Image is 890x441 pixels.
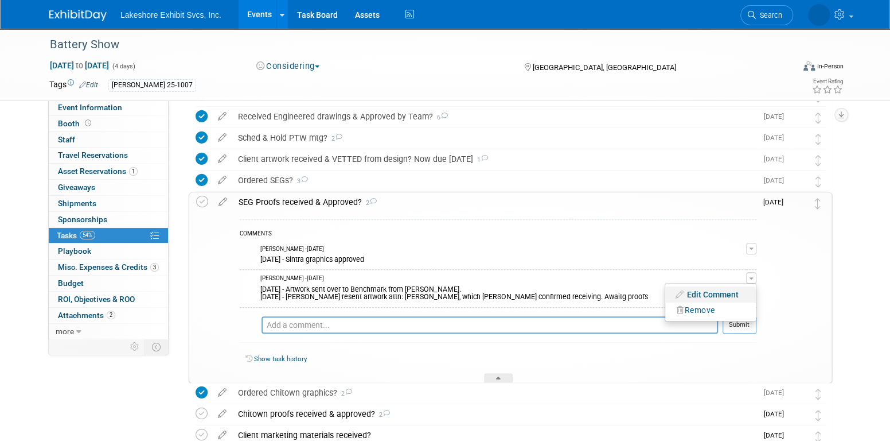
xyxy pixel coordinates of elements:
[232,171,757,190] div: Ordered SEGs?
[293,177,308,185] span: 3
[815,134,821,145] i: Move task
[49,292,168,307] a: ROI, Objectives & ROO
[74,61,85,70] span: to
[790,386,805,401] img: MICHELLE MOYA
[254,355,307,363] a: Show task history
[671,303,721,318] button: Remove
[808,4,830,26] img: MICHELLE MOYA
[49,276,168,291] a: Budget
[240,229,756,241] div: COMMENTS
[49,148,168,163] a: Travel Reservations
[49,196,168,211] a: Shipments
[764,155,790,163] span: [DATE]
[433,114,448,121] span: 6
[790,153,805,168] img: MICHELLE MOYA
[764,389,790,397] span: [DATE]
[49,100,168,115] a: Event Information
[58,199,96,208] span: Shipments
[212,409,232,419] a: edit
[232,149,757,169] div: Client artwork received & VETTED from design? Now due [DATE]
[49,164,168,179] a: Asset Reservations1
[232,383,757,403] div: Ordered Chitown graphics?
[815,389,821,400] i: Move task
[125,339,145,354] td: Personalize Event Tab Strip
[58,246,91,256] span: Playbook
[260,245,324,253] span: [PERSON_NAME] - [DATE]
[337,390,352,397] span: 2
[790,131,805,146] img: MICHELLE MOYA
[49,60,110,71] span: [DATE] [DATE]
[58,311,115,320] span: Attachments
[80,231,95,239] span: 54%
[58,215,107,224] span: Sponsorships
[49,260,168,275] a: Misc. Expenses & Credits3
[815,410,821,421] i: Move task
[362,199,377,207] span: 2
[49,132,168,148] a: Staff
[49,212,168,227] a: Sponsorships
[49,116,168,131] a: Booth
[790,174,805,189] img: MICHELLE MOYA
[815,113,821,123] i: Move task
[756,11,782,20] span: Search
[240,317,256,333] img: MICHELLE MOYA
[58,278,84,288] span: Budget
[232,107,757,126] div: Received Engineered drawings & Approved by Team?
[232,128,757,148] div: Sched & Hold PTW mtg?
[111,63,135,70] span: (4 days)
[232,404,757,424] div: Chitown proofs received & approved?
[740,5,793,25] a: Search
[327,135,342,142] span: 2
[790,408,805,423] img: MICHELLE MOYA
[764,113,790,121] span: [DATE]
[49,243,168,259] a: Playbook
[817,62,844,71] div: In-Person
[764,431,790,439] span: [DATE]
[789,196,804,211] img: MICHELLE MOYA
[49,180,168,195] a: Giveaways
[375,411,390,419] span: 2
[58,183,95,192] span: Giveaways
[58,119,93,128] span: Booth
[56,327,74,336] span: more
[57,231,95,240] span: Tasks
[812,79,843,84] div: Event Rating
[764,134,790,142] span: [DATE]
[764,410,790,418] span: [DATE]
[145,339,169,354] td: Toggle Event Tabs
[532,63,676,72] span: [GEOGRAPHIC_DATA], [GEOGRAPHIC_DATA]
[815,198,821,209] i: Move task
[815,155,821,166] i: Move task
[79,81,98,89] a: Edit
[58,103,122,112] span: Event Information
[58,135,75,144] span: Staff
[46,34,776,55] div: Battery Show
[212,133,232,143] a: edit
[473,156,488,164] span: 1
[260,274,324,283] span: [PERSON_NAME] - [DATE]
[723,316,756,334] button: Submit
[58,150,128,160] span: Travel Reservations
[260,253,746,264] div: [DATE] - Sintra graphics approved
[150,263,159,272] span: 3
[240,274,255,289] img: MICHELLE MOYA
[129,167,138,176] span: 1
[252,60,324,72] button: Considering
[212,154,232,164] a: edit
[212,175,232,185] a: edit
[49,228,168,243] a: Tasks54%
[260,283,746,301] div: [DATE] - Artwork sent over to Benchmark from [PERSON_NAME]. [DATE] - [PERSON_NAME] resent artwork...
[212,388,232,398] a: edit
[212,111,232,122] a: edit
[49,10,107,21] img: ExhibitDay
[120,10,221,20] span: Lakeshore Exhibit Svcs, Inc.
[107,311,115,319] span: 2
[240,245,255,260] img: MICHELLE MOYA
[49,324,168,339] a: more
[49,79,98,92] td: Tags
[49,308,168,323] a: Attachments2
[815,176,821,187] i: Move task
[665,287,756,303] a: Edit Comment
[725,60,844,77] div: Event Format
[58,167,138,176] span: Asset Reservations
